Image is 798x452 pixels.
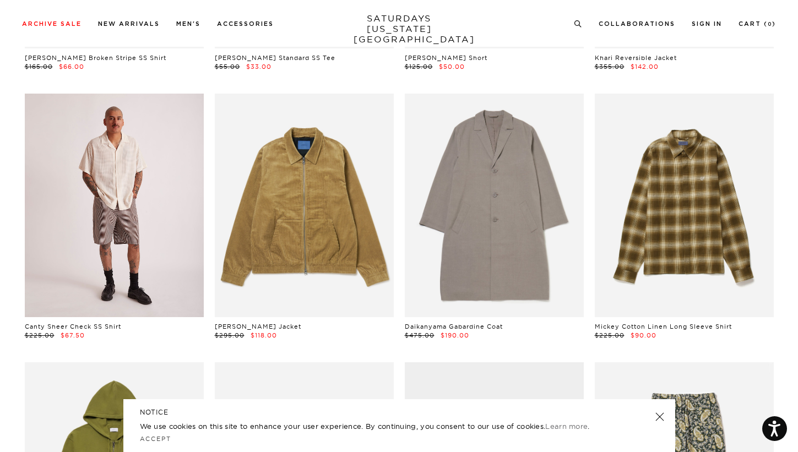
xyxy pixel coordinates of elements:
a: SATURDAYS[US_STATE][GEOGRAPHIC_DATA] [354,13,444,45]
a: Khari Reversible Jacket [595,54,677,62]
span: $55.00 [215,63,240,70]
a: [PERSON_NAME] Standard SS Tee [215,54,335,62]
span: $33.00 [246,63,272,70]
a: Archive Sale [22,21,82,27]
a: Accessories [217,21,274,27]
a: Learn more [545,422,588,431]
a: Cart (0) [739,21,776,27]
a: [PERSON_NAME] Jacket [215,323,301,330]
a: Collaborations [599,21,675,27]
span: $66.00 [59,63,84,70]
a: Sign In [692,21,722,27]
span: $142.00 [631,63,659,70]
a: Daikanyama Gabardine Coat [405,323,503,330]
span: $355.00 [595,63,625,70]
span: $225.00 [595,331,625,339]
span: $190.00 [441,331,469,339]
a: [PERSON_NAME] Broken Stripe SS Shirt [25,54,166,62]
span: $295.00 [215,331,245,339]
span: $475.00 [405,331,435,339]
a: Accept [140,435,172,443]
span: $165.00 [25,63,53,70]
a: Canty Sheer Check SS Shirt [25,323,121,330]
span: $118.00 [251,331,277,339]
small: 0 [768,22,772,27]
a: Men's [176,21,200,27]
a: New Arrivals [98,21,160,27]
span: $225.00 [25,331,55,339]
span: $67.50 [61,331,85,339]
span: $50.00 [439,63,465,70]
span: $125.00 [405,63,433,70]
a: [PERSON_NAME] Short [405,54,487,62]
p: We use cookies on this site to enhance your user experience. By continuing, you consent to our us... [140,421,620,432]
a: Mickey Cotton Linen Long Sleeve Shirt [595,323,732,330]
h5: NOTICE [140,407,659,417]
span: $90.00 [631,331,656,339]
